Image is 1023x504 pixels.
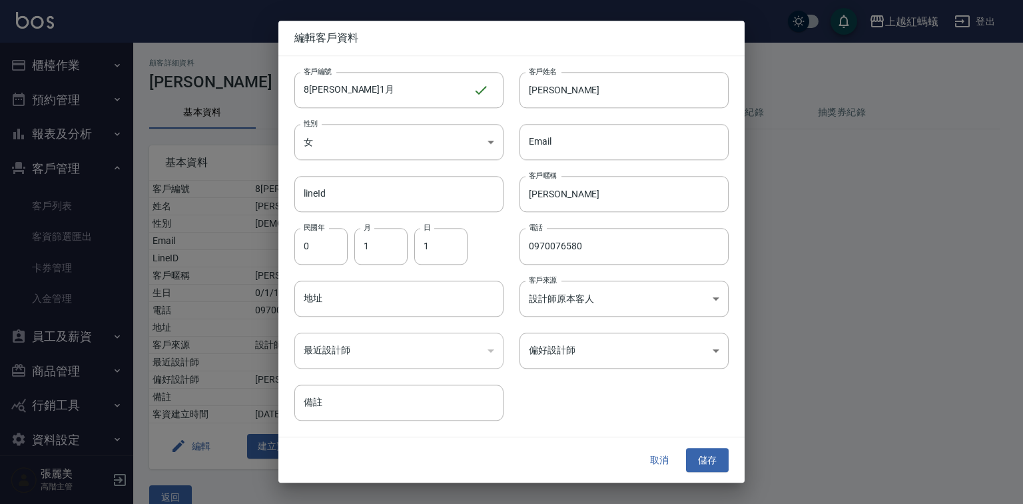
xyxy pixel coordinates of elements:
[529,66,557,76] label: 客戶姓名
[529,275,557,285] label: 客戶來源
[686,448,729,473] button: 儲存
[424,223,430,233] label: 日
[638,448,681,473] button: 取消
[529,171,557,181] label: 客戶暱稱
[529,223,543,233] label: 電話
[304,223,324,233] label: 民國年
[304,66,332,76] label: 客戶編號
[304,118,318,128] label: 性別
[519,281,729,317] div: 設計師原本客人
[364,223,370,233] label: 月
[294,124,504,160] div: 女
[294,31,729,45] span: 編輯客戶資料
